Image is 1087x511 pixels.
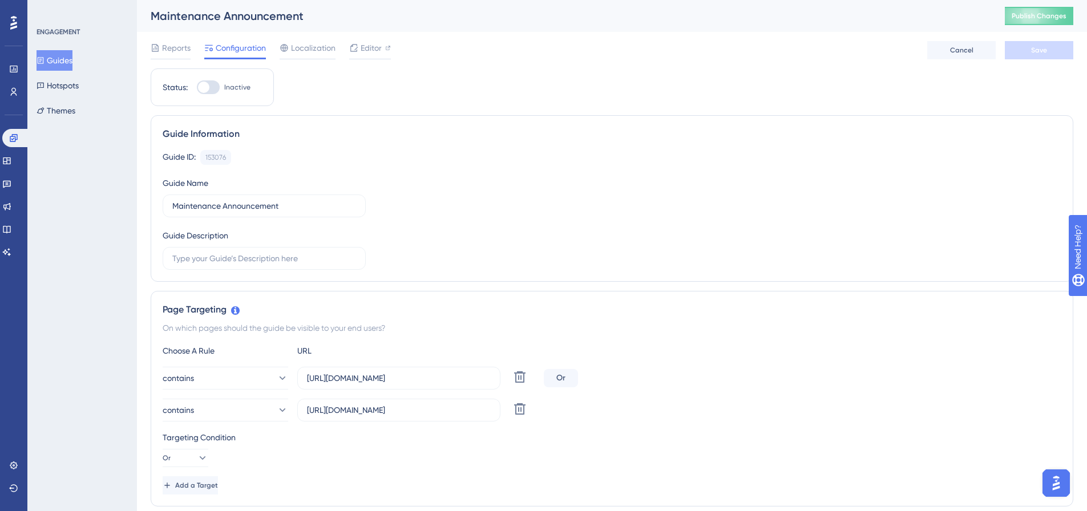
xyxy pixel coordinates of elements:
span: Cancel [950,46,973,55]
span: Reports [162,41,191,55]
input: yourwebsite.com/path [307,404,491,416]
button: Add a Target [163,476,218,494]
div: Status: [163,80,188,94]
button: Or [163,449,208,467]
span: Save [1031,46,1047,55]
button: Save [1005,41,1073,59]
button: Themes [37,100,75,121]
input: Type your Guide’s Description here [172,252,356,265]
span: Inactive [224,83,250,92]
span: Configuration [216,41,266,55]
div: On which pages should the guide be visible to your end users? [163,321,1061,335]
span: contains [163,371,194,385]
span: Publish Changes [1012,11,1066,21]
div: Guide Information [163,127,1061,141]
div: 153076 [205,153,226,162]
iframe: UserGuiding AI Assistant Launcher [1039,466,1073,500]
button: Cancel [927,41,996,59]
div: Targeting Condition [163,431,1061,444]
button: contains [163,367,288,390]
span: Need Help? [27,3,71,17]
div: Maintenance Announcement [151,8,976,24]
button: Publish Changes [1005,7,1073,25]
div: URL [297,344,423,358]
button: contains [163,399,288,421]
button: Hotspots [37,75,79,96]
div: Guide Name [163,176,208,190]
span: Localization [291,41,336,55]
div: Page Targeting [163,303,1061,317]
div: ENGAGEMENT [37,27,80,36]
div: Or [544,369,578,387]
div: Guide Description [163,229,228,242]
input: Type your Guide’s Name here [172,200,356,212]
button: Guides [37,50,72,71]
span: Editor [361,41,382,55]
span: Add a Target [175,481,218,490]
span: Or [163,453,171,463]
div: Guide ID: [163,150,196,165]
div: Choose A Rule [163,344,288,358]
input: yourwebsite.com/path [307,372,491,384]
span: contains [163,403,194,417]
